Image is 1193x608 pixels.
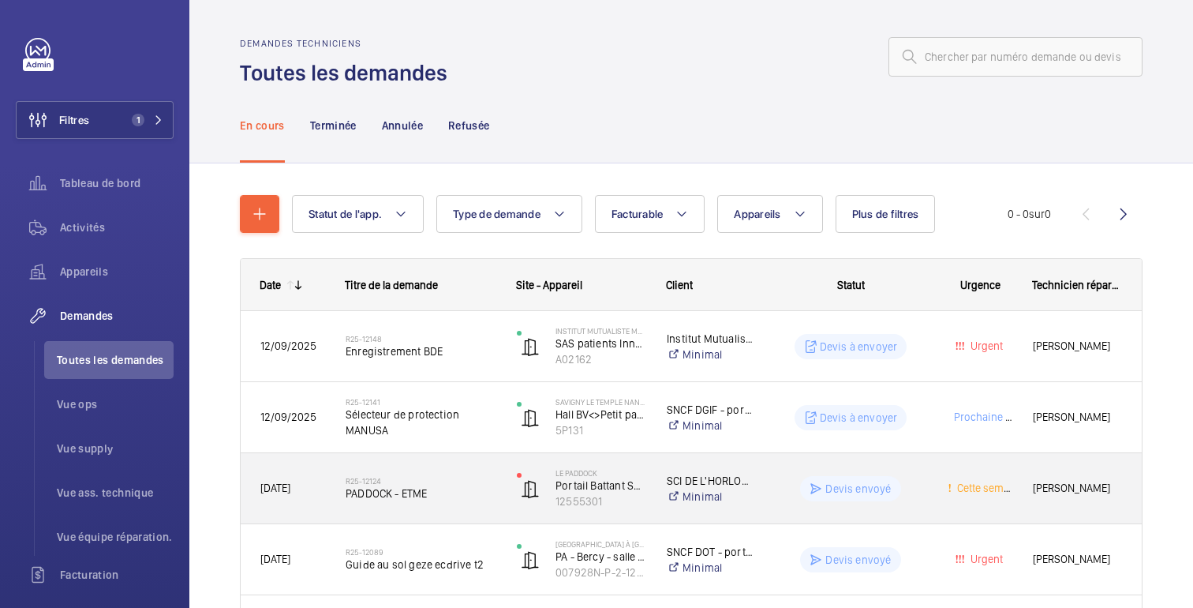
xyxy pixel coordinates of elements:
font: Devis à envoyer [820,411,898,424]
font: Vue ass. technique [57,486,153,499]
font: Hall BV<>Petit pavillon [555,408,664,421]
font: Urgence [960,279,1000,291]
font: 5P131 [555,424,583,437]
img: automatic_door.svg [521,550,540,569]
font: R25-12148 [346,334,382,343]
font: Demandes [60,310,114,322]
font: Date [260,279,281,291]
font: Prochaine visite [954,411,1031,423]
font: 0 - 0 [1008,208,1029,220]
font: Refusée [448,119,489,132]
font: R25-12124 [346,476,381,486]
button: Facturable [595,195,705,233]
font: sur [1029,208,1045,220]
font: Urgent [970,553,1003,565]
font: Cette semaine [957,482,1024,494]
font: Terminée [310,119,357,132]
font: Facturable [611,208,664,220]
font: [PERSON_NAME] [1033,340,1110,352]
a: Minimal [667,418,754,433]
font: Devis à envoyer [820,340,898,353]
font: Statut [837,279,865,291]
font: Facturation [60,569,119,581]
font: Toutes les demandes [240,59,447,86]
font: 12/09/2025 [260,411,316,423]
font: Appareils [60,265,108,278]
font: En cours [240,119,285,132]
font: A02162 [555,353,592,366]
font: Minimal [683,348,722,361]
button: Filtres1 [16,101,174,139]
button: Plus de filtres [836,195,936,233]
font: Technicien réparateur [1032,279,1136,291]
font: R25-12089 [346,547,383,557]
font: R25-12141 [346,397,380,407]
img: automatic_door.svg [521,408,540,427]
font: Tableau de bord [60,177,140,190]
font: SNCF DOT - portes automatiques [667,546,827,558]
font: Vue équipe réparation. [57,531,173,543]
font: 007928N-P-2-12-0-20 [555,566,664,579]
font: 0 [1045,208,1051,220]
font: PADDOCK - ETME [346,487,428,500]
font: [PERSON_NAME] [1033,482,1110,494]
font: Titre de la demande [345,279,438,291]
font: Institut Mutualiste Montsouris [555,326,677,336]
font: Minimal [683,419,722,432]
font: Vue supply [57,442,114,455]
font: Minimal [683,561,722,574]
img: automatic_door.svg [521,337,540,356]
font: Site - Appareil [516,279,582,291]
font: Filtres [59,114,89,126]
font: Statut de l'app. [309,208,382,220]
font: Vue ops [57,398,97,411]
font: Annulée [382,119,423,132]
font: Minimal [683,490,722,503]
font: 1 [137,114,140,126]
font: Demandes techniciens [240,38,361,49]
font: Urgent [970,340,1003,352]
font: Type de demande [453,208,540,220]
input: Chercher par numéro demande ou devis [888,37,1143,77]
font: Institut Mutualiste Montsouris [667,332,813,345]
a: Minimal [667,347,754,362]
font: Appareils [734,208,780,220]
font: Activités [60,221,105,234]
a: Minimal [667,560,754,576]
font: SCI DE L'HORLOGE 60 av [PERSON_NAME] 93320 [GEOGRAPHIC_DATA] [667,475,1001,487]
font: Client [666,279,693,291]
img: automatic_door.svg [521,479,540,498]
font: Portail Battant Sortie [555,479,657,492]
font: [PERSON_NAME] [1033,411,1110,423]
font: SAVIGNY LE TEMPLE NANDY [555,397,649,407]
font: 12555301 [555,495,602,508]
font: Enregistrement BDE [346,345,443,358]
font: [GEOGRAPHIC_DATA] à [GEOGRAPHIC_DATA] [555,539,701,549]
button: Appareils [717,195,822,233]
font: 12/09/2025 [260,340,316,352]
font: SNCF DGIF - portes automatiques [667,403,830,416]
font: [DATE] [260,482,290,494]
font: Devis envoyé [825,554,891,566]
font: Guide au sol geze ecdrive t2 [346,558,484,571]
font: [PERSON_NAME] [1033,553,1110,565]
a: Minimal [667,489,754,505]
font: Plus de filtres [852,208,919,220]
button: Statut de l'app. [292,195,424,233]
font: PA - Bercy - salle d'attente (EX PA20) [555,550,729,563]
font: Le Paddock [555,468,597,478]
font: SAS patients Innova réveil - RECORD ESTA-R 20 - Coulissante vitrée 2 portes [555,337,924,350]
button: Type de demande [436,195,582,233]
font: Devis envoyé [825,482,891,495]
font: Toutes les demandes [57,354,164,366]
font: Sélecteur de protection MANUSA [346,408,459,437]
font: [DATE] [260,553,290,565]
